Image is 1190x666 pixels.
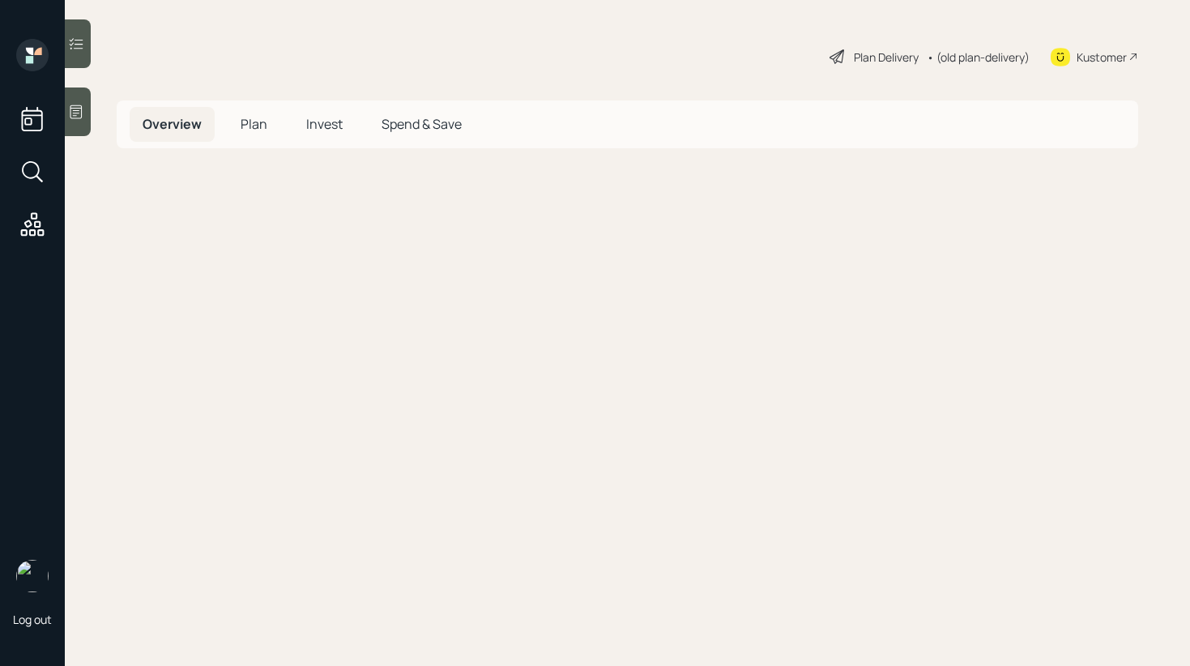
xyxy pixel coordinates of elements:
[13,612,52,627] div: Log out
[306,115,343,133] span: Invest
[382,115,462,133] span: Spend & Save
[927,49,1030,66] div: • (old plan-delivery)
[1077,49,1127,66] div: Kustomer
[241,115,267,133] span: Plan
[16,560,49,592] img: retirable_logo.png
[854,49,919,66] div: Plan Delivery
[143,115,202,133] span: Overview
